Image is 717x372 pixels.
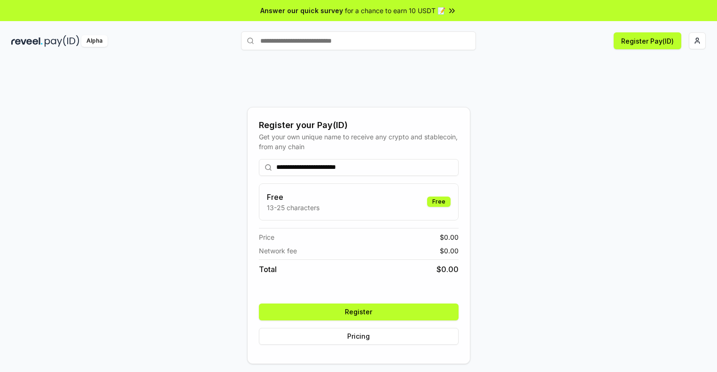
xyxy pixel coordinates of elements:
[45,35,79,47] img: pay_id
[259,119,459,132] div: Register your Pay(ID)
[427,197,451,207] div: Free
[345,6,445,15] span: for a chance to earn 10 USDT 📝
[259,304,459,320] button: Register
[259,328,459,345] button: Pricing
[436,264,459,275] span: $ 0.00
[260,6,343,15] span: Answer our quick survey
[259,232,274,242] span: Price
[81,35,108,47] div: Alpha
[440,232,459,242] span: $ 0.00
[259,132,459,152] div: Get your own unique name to receive any crypto and stablecoin, from any chain
[614,32,681,49] button: Register Pay(ID)
[259,264,277,275] span: Total
[267,203,320,213] p: 13-25 characters
[259,246,297,256] span: Network fee
[440,246,459,256] span: $ 0.00
[267,191,320,203] h3: Free
[11,35,43,47] img: reveel_dark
